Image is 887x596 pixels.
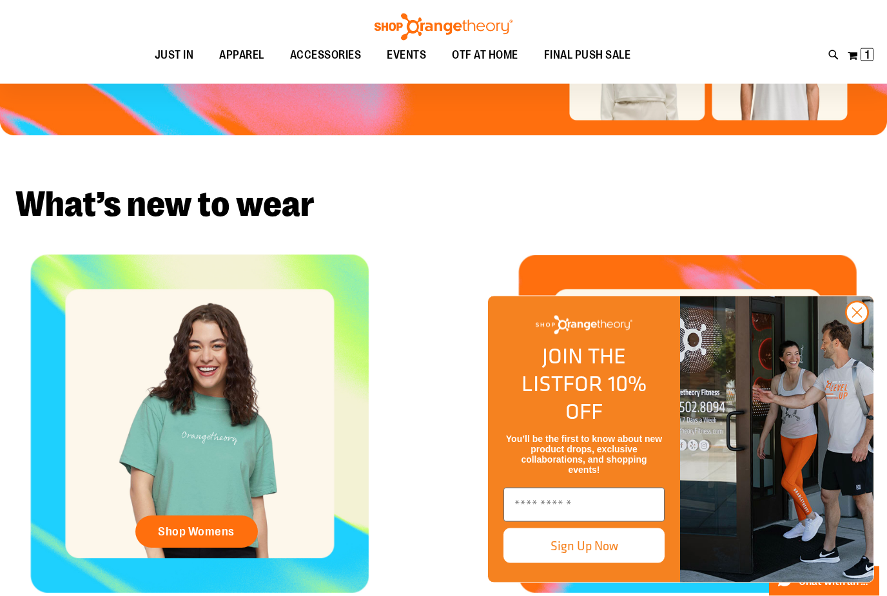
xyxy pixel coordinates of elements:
[563,367,647,427] span: FOR 10% OFF
[387,41,426,70] span: EVENTS
[521,340,626,399] span: JOIN THE LIST
[503,488,665,522] input: Enter email
[452,41,518,70] span: OTF AT HOME
[158,525,235,539] span: Shop Womens
[544,41,631,70] span: FINAL PUSH SALE
[845,301,869,325] button: Close dialog
[155,41,194,70] span: JUST IN
[373,14,514,41] img: Shop Orangetheory
[680,296,873,582] img: Shop Orangtheory
[135,516,258,548] a: Shop Womens
[503,528,665,563] button: Sign Up Now
[865,48,870,61] span: 1
[290,41,362,70] span: ACCESSORIES
[219,41,264,70] span: APPAREL
[506,434,662,475] span: You’ll be the first to know about new product drops, exclusive collaborations, and shopping events!
[15,187,872,223] h2: What’s new to wear
[536,316,632,334] img: Shop Orangetheory
[474,283,887,596] div: FLYOUT Form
